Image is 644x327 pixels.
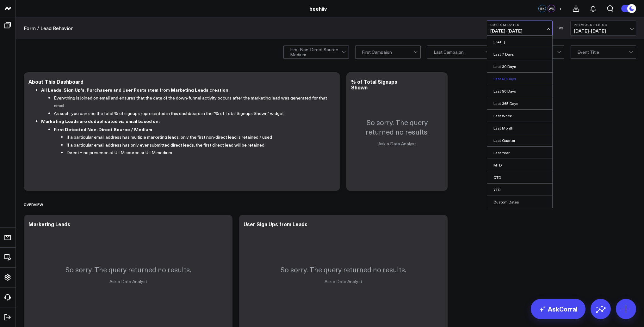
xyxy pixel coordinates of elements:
[559,6,562,11] span: +
[557,5,564,12] button: +
[24,25,73,32] a: Form / Lead Behavior
[54,126,152,132] b: First Detected Non-Direct Source / Medium
[281,265,406,274] p: So sorry. The query returned no results.
[487,110,552,122] a: Last Week
[244,221,307,227] div: User Sign Ups from Leads
[487,60,552,72] a: Last 30 Days
[54,110,331,118] li: As such, you can see the total % of signups represented in this dashboard in the "% of Total Sign...
[353,118,441,136] p: So sorry. The query returned no results.
[531,299,585,319] a: AskCorral
[487,85,552,97] a: Last 90 Days
[487,196,552,208] a: Custom Dates
[109,278,147,284] a: Ask a Data Analyst
[66,141,331,149] li: If a particular email address has only ever submitted direct leads, the first direct lead will be...
[487,97,552,109] a: Last 365 Days
[487,48,552,60] a: Last 7 Days
[487,122,552,134] a: Last Month
[548,5,555,12] div: WB
[65,265,191,274] p: So sorry. The query returned no results.
[487,134,552,146] a: Last Quarter
[487,184,552,196] a: YTD
[490,23,549,27] b: Custom Dates
[490,28,549,33] span: [DATE] - [DATE]
[24,197,43,212] div: Overview
[325,278,362,284] a: Ask a Data Analyst
[487,171,552,183] a: QTD
[378,141,416,147] a: Ask a Data Analyst
[574,23,633,27] b: Previous Period
[487,21,553,36] button: Custom Dates[DATE]-[DATE]
[570,21,636,36] button: Previous Period[DATE]-[DATE]
[66,133,331,141] li: If a particular email address has multiple marketing leads, only the first non-direct lead is ret...
[574,28,633,33] span: [DATE] - [DATE]
[351,78,397,91] div: % of Total Signups Shown
[54,94,331,110] li: Everything is joined on email and ensures that the date of the down-funnel activity occurs after ...
[28,78,84,85] div: About This Dashboard
[309,5,327,12] a: beehiiv
[41,118,160,124] b: Marketing Leads are deduplicated via email based on:
[538,5,546,12] div: BK
[41,87,228,93] b: All Leads, Sign Up's, Purchasers and User Posts stem from Marketing Leads creation
[66,149,331,157] li: Direct = no presence of UTM source or UTM medium
[487,73,552,85] a: Last 60 Days
[556,26,567,30] div: VS
[28,221,70,227] div: Marketing Leads
[487,36,552,48] a: [DATE]
[487,159,552,171] a: MTD
[487,147,552,159] a: Last Year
